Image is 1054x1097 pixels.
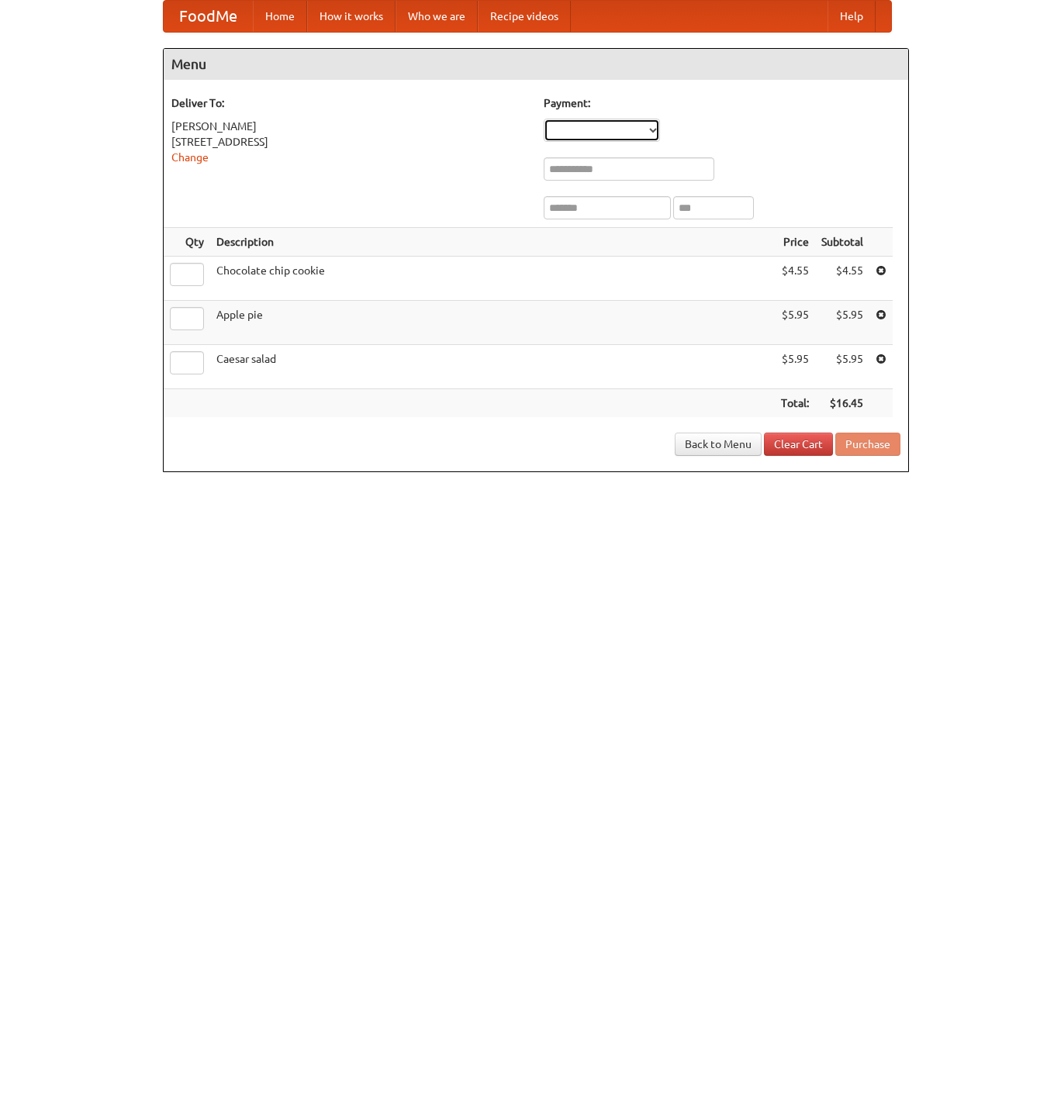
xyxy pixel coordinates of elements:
td: Apple pie [210,301,775,345]
td: $4.55 [815,257,869,301]
th: Qty [164,228,210,257]
th: Price [775,228,815,257]
a: Who we are [396,1,478,32]
td: $5.95 [815,301,869,345]
th: Total: [775,389,815,418]
h5: Deliver To: [171,95,528,111]
th: Subtotal [815,228,869,257]
td: Caesar salad [210,345,775,389]
a: FoodMe [164,1,253,32]
h5: Payment: [544,95,900,111]
td: $4.55 [775,257,815,301]
td: $5.95 [775,345,815,389]
div: [PERSON_NAME] [171,119,528,134]
th: Description [210,228,775,257]
td: $5.95 [775,301,815,345]
th: $16.45 [815,389,869,418]
a: Recipe videos [478,1,571,32]
td: $5.95 [815,345,869,389]
a: Change [171,151,209,164]
button: Purchase [835,433,900,456]
a: Back to Menu [675,433,762,456]
a: Home [253,1,307,32]
a: Clear Cart [764,433,833,456]
div: [STREET_ADDRESS] [171,134,528,150]
h4: Menu [164,49,908,80]
a: How it works [307,1,396,32]
td: Chocolate chip cookie [210,257,775,301]
a: Help [828,1,876,32]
